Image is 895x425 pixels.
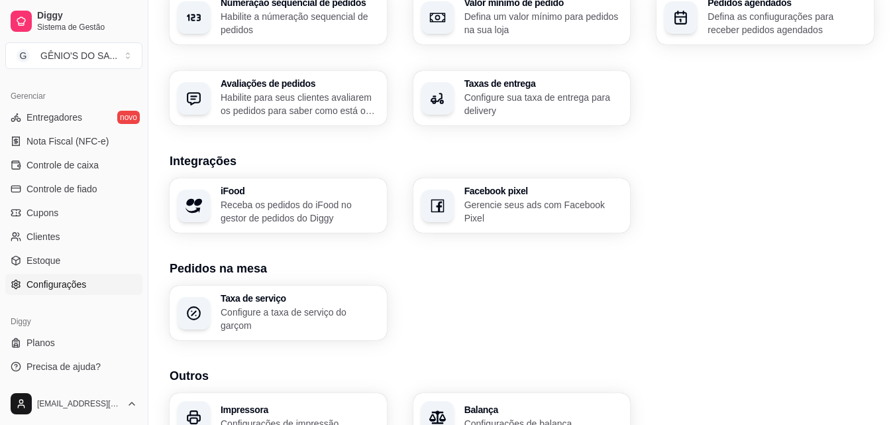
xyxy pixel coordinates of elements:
[464,91,623,117] p: Configure sua taxa de entrega para delivery
[37,398,121,409] span: [EMAIL_ADDRESS][DOMAIN_NAME]
[221,405,379,414] h3: Impressora
[5,107,142,128] a: Entregadoresnovo
[221,306,379,332] p: Configure a taxa de serviço do garçom
[464,79,623,88] h3: Taxas de entrega
[5,250,142,271] a: Estoque
[5,131,142,152] a: Nota Fiscal (NFC-e)
[26,254,60,267] span: Estoque
[464,405,623,414] h3: Balança
[708,10,866,36] p: Defina as confiugurações para receber pedidos agendados
[221,91,379,117] p: Habilite para seus clientes avaliarem os pedidos para saber como está o feedback da sua loja
[221,79,379,88] h3: Avaliações de pedidos
[5,154,142,176] a: Controle de caixa
[413,178,631,233] button: Facebook pixelGerencie seus ads com Facebook Pixel
[26,336,55,349] span: Planos
[37,10,137,22] span: Diggy
[464,10,623,36] p: Defina um valor mínimo para pedidos na sua loja
[5,86,142,107] div: Gerenciar
[5,5,142,37] a: DiggySistema de Gestão
[5,178,142,200] a: Controle de fiado
[170,259,874,278] h3: Pedidos na mesa
[26,111,82,124] span: Entregadores
[26,206,58,219] span: Cupons
[37,22,137,32] span: Sistema de Gestão
[464,186,623,196] h3: Facebook pixel
[170,286,387,340] button: Taxa de serviçoConfigure a taxa de serviço do garçom
[5,42,142,69] button: Select a team
[5,226,142,247] a: Clientes
[26,135,109,148] span: Nota Fiscal (NFC-e)
[170,178,387,233] button: iFoodReceba os pedidos do iFood no gestor de pedidos do Diggy
[170,71,387,125] button: Avaliações de pedidosHabilite para seus clientes avaliarem os pedidos para saber como está o feed...
[26,158,99,172] span: Controle de caixa
[26,182,97,196] span: Controle de fiado
[221,10,379,36] p: Habilite a númeração sequencial de pedidos
[5,332,142,353] a: Planos
[26,230,60,243] span: Clientes
[5,356,142,377] a: Precisa de ajuda?
[26,360,101,373] span: Precisa de ajuda?
[17,49,30,62] span: G
[221,186,379,196] h3: iFood
[26,278,86,291] span: Configurações
[5,388,142,420] button: [EMAIL_ADDRESS][DOMAIN_NAME]
[5,202,142,223] a: Cupons
[221,294,379,303] h3: Taxa de serviço
[170,367,874,385] h3: Outros
[170,152,874,170] h3: Integrações
[413,71,631,125] button: Taxas de entregaConfigure sua taxa de entrega para delivery
[464,198,623,225] p: Gerencie seus ads com Facebook Pixel
[40,49,117,62] div: GÊNIO'S DO SA ...
[5,311,142,332] div: Diggy
[5,274,142,295] a: Configurações
[221,198,379,225] p: Receba os pedidos do iFood no gestor de pedidos do Diggy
